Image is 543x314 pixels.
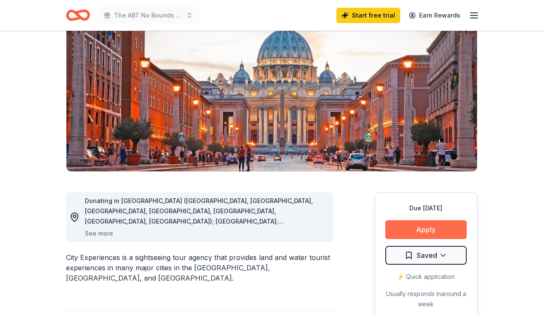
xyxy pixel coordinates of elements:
button: Saved [385,246,467,265]
div: Due [DATE] [385,203,467,213]
div: City Experiences is a sightseeing tour agency that provides land and water tourist experiences in... [66,252,333,283]
a: Start free trial [336,8,400,23]
span: Donating in [GEOGRAPHIC_DATA] ([GEOGRAPHIC_DATA], [GEOGRAPHIC_DATA], [GEOGRAPHIC_DATA], [GEOGRAPH... [85,197,318,287]
div: Usually responds in around a week [385,289,467,309]
span: The ABT No Bounds Scholarship Tennis and Pickleball Fundraiser [114,10,183,21]
a: Earn Rewards [404,8,465,23]
a: Home [66,5,90,25]
div: ⚡️ Quick application [385,272,467,282]
img: Image for City Experiences [66,8,477,171]
button: The ABT No Bounds Scholarship Tennis and Pickleball Fundraiser [97,7,200,24]
button: See more [85,228,113,239]
button: Apply [385,220,467,239]
span: Saved [417,250,437,261]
